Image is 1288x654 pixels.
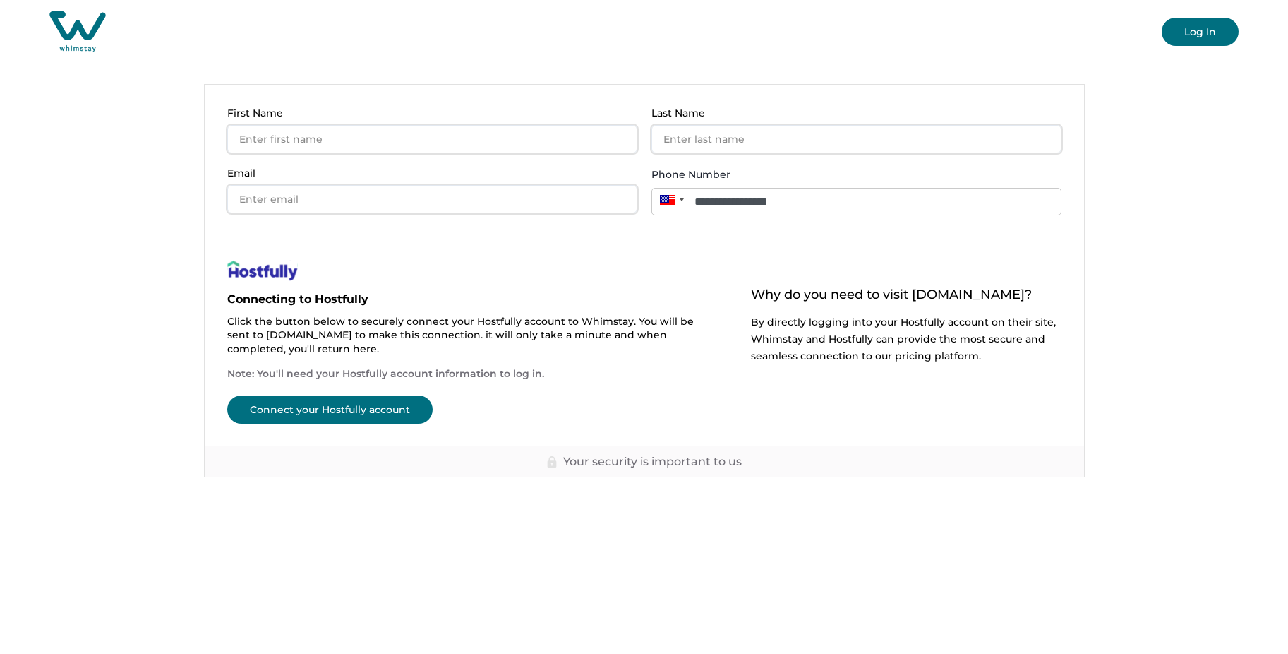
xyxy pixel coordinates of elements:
[227,125,637,153] input: Enter first name
[651,167,1053,182] label: Phone Number
[563,455,742,469] p: Your security is important to us
[227,315,705,357] p: Click the button below to securely connect your Hostfully account to Whimstay. You will be sent t...
[651,125,1061,153] input: Enter last name
[227,292,705,307] p: Connecting to Hostfully
[651,188,688,213] div: United States: + 1
[227,367,705,381] p: Note: You'll need your Hostfully account information to log in.
[751,288,1061,302] p: Why do you need to visit [DOMAIN_NAME]?
[751,314,1061,364] p: By directly logging into your Hostfully account on their site, Whimstay and Hostfully can provide...
[227,396,433,424] button: Connect your Hostfully account
[227,167,629,179] p: Email
[651,107,1053,119] p: Last Name
[227,107,629,119] p: First Name
[1162,18,1239,46] button: Log In
[227,260,298,281] img: help-page-image
[49,11,106,52] img: Whimstay Host
[227,185,637,213] input: Enter email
